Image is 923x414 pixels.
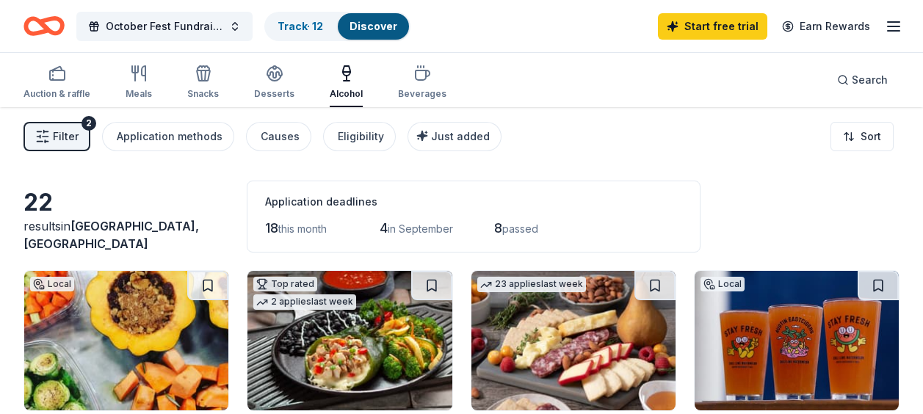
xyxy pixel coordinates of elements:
[126,59,152,107] button: Meals
[254,88,294,100] div: Desserts
[253,294,356,310] div: 2 applies last week
[76,12,253,41] button: October Fest Fundraiser 2025
[861,128,881,145] span: Sort
[278,222,327,235] span: this month
[261,128,300,145] div: Causes
[658,13,767,40] a: Start free trial
[53,128,79,145] span: Filter
[825,65,900,95] button: Search
[23,59,90,107] button: Auction & raffle
[502,222,538,235] span: passed
[264,12,410,41] button: Track· 12Discover
[830,122,894,151] button: Sort
[695,271,899,410] img: Image for Austin Eastciders
[23,219,199,251] span: [GEOGRAPHIC_DATA], [GEOGRAPHIC_DATA]
[23,9,65,43] a: Home
[398,88,446,100] div: Beverages
[330,59,363,107] button: Alcohol
[265,193,682,211] div: Application deadlines
[247,271,452,410] img: Image for Abuelo's
[187,88,219,100] div: Snacks
[701,277,745,291] div: Local
[494,220,502,236] span: 8
[254,59,294,107] button: Desserts
[23,122,90,151] button: Filter2
[187,59,219,107] button: Snacks
[102,122,234,151] button: Application methods
[773,13,879,40] a: Earn Rewards
[23,217,229,253] div: results
[338,128,384,145] div: Eligibility
[398,59,446,107] button: Beverages
[852,71,888,89] span: Search
[265,220,278,236] span: 18
[23,188,229,217] div: 22
[350,20,397,32] a: Discover
[30,277,74,291] div: Local
[24,271,228,410] img: Image for Wheatsville Co-op
[23,219,199,251] span: in
[106,18,223,35] span: October Fest Fundraiser 2025
[380,220,388,236] span: 4
[323,122,396,151] button: Eligibility
[23,88,90,100] div: Auction & raffle
[246,122,311,151] button: Causes
[471,271,676,410] img: Image for Gourmet Gift Baskets
[117,128,222,145] div: Application methods
[253,277,317,291] div: Top rated
[431,130,490,142] span: Just added
[278,20,323,32] a: Track· 12
[477,277,586,292] div: 23 applies last week
[330,88,363,100] div: Alcohol
[126,88,152,100] div: Meals
[388,222,453,235] span: in September
[408,122,502,151] button: Just added
[82,116,96,131] div: 2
